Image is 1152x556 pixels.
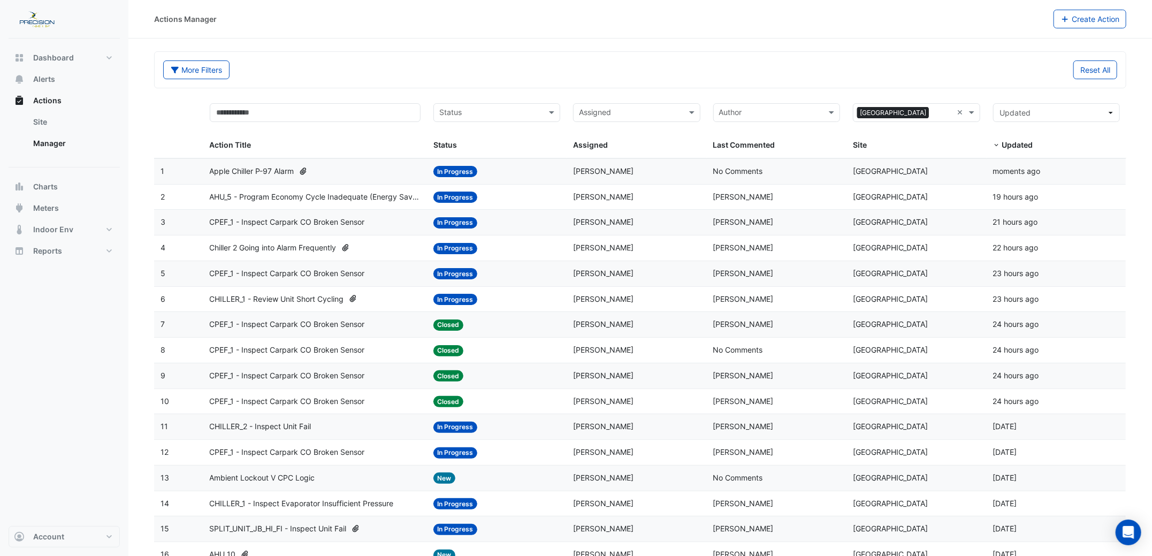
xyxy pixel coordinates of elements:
button: Updated [993,103,1120,122]
span: [PERSON_NAME] [573,422,634,431]
app-icon: Meters [14,203,25,214]
span: [GEOGRAPHIC_DATA] [853,192,928,201]
span: Account [33,531,64,542]
span: In Progress [433,166,478,177]
a: Site [25,111,120,133]
span: 10 [161,397,169,406]
span: [PERSON_NAME] [713,422,774,431]
span: Chiller 2 Going into Alarm Frequently [210,242,337,254]
span: Alerts [33,74,55,85]
button: Charts [9,176,120,197]
span: CPEF_1 - Inspect Carpark CO Broken Sensor [210,370,365,382]
span: [PERSON_NAME] [573,371,634,380]
span: 2025-08-26T19:27:15.410 [993,192,1039,201]
span: Ambient Lockout V CPC Logic [210,472,315,484]
span: 2025-08-21T17:15:45.539 [993,524,1017,533]
span: CPEF_1 - Inspect Carpark CO Broken Sensor [210,446,365,459]
span: [GEOGRAPHIC_DATA] [853,524,928,533]
button: Create Action [1054,10,1127,28]
span: Closed [433,370,464,382]
div: Actions Manager [154,13,217,25]
span: Closed [433,345,464,356]
span: 13 [161,473,169,482]
span: [GEOGRAPHIC_DATA] [853,345,928,354]
span: [GEOGRAPHIC_DATA] [853,371,928,380]
span: 9 [161,371,165,380]
span: CHILLER_1 - Review Unit Short Cycling [210,293,344,306]
span: Status [433,140,457,149]
button: Account [9,526,120,547]
a: Manager [25,133,120,154]
span: [PERSON_NAME] [713,397,774,406]
span: 2025-08-26T14:51:59.266 [993,371,1039,380]
span: In Progress [433,524,478,535]
span: No Comments [713,166,763,176]
span: In Progress [433,294,478,305]
span: In Progress [433,243,478,254]
span: 15 [161,524,169,533]
span: [GEOGRAPHIC_DATA] [853,166,928,176]
span: 8 [161,345,165,354]
app-icon: Actions [14,95,25,106]
span: [GEOGRAPHIC_DATA] [857,107,929,119]
button: Meters [9,197,120,219]
span: [PERSON_NAME] [713,319,774,329]
span: 2025-08-26T14:19:40.225 [993,422,1017,431]
span: CPEF_1 - Inspect Carpark CO Broken Sensor [210,344,365,356]
span: 14 [161,499,169,508]
span: [PERSON_NAME] [573,217,634,226]
span: [PERSON_NAME] [573,243,634,252]
span: [GEOGRAPHIC_DATA] [853,319,928,329]
span: [GEOGRAPHIC_DATA] [853,294,928,303]
span: [PERSON_NAME] [713,294,774,303]
span: No Comments [713,345,763,354]
span: Updated [1002,140,1033,149]
span: [PERSON_NAME] [573,319,634,329]
span: [PERSON_NAME] [573,447,634,456]
span: New [433,473,456,484]
span: Last Commented [713,140,775,149]
span: 2025-08-26T15:05:29.140 [993,294,1039,303]
div: Open Intercom Messenger [1116,520,1141,545]
span: 11 [161,422,168,431]
span: Site [853,140,867,149]
app-icon: Dashboard [14,52,25,63]
span: [PERSON_NAME] [573,499,634,508]
span: 5 [161,269,165,278]
span: 2025-08-26T14:51:50.851 [993,397,1039,406]
span: 2025-08-26T14:52:07.824 [993,345,1039,354]
span: [GEOGRAPHIC_DATA] [853,422,928,431]
button: Actions [9,90,120,111]
span: CPEF_1 - Inspect Carpark CO Broken Sensor [210,268,365,280]
span: [GEOGRAPHIC_DATA] [853,217,928,226]
span: Assigned [573,140,608,149]
span: [PERSON_NAME] [713,269,774,278]
span: [PERSON_NAME] [713,524,774,533]
div: Actions [9,111,120,158]
span: In Progress [433,192,478,203]
app-icon: Charts [14,181,25,192]
span: [PERSON_NAME] [573,294,634,303]
span: [PERSON_NAME] [573,345,634,354]
span: 2025-08-26T14:52:51.662 [993,319,1039,329]
span: In Progress [433,268,478,279]
span: Reports [33,246,62,256]
span: [GEOGRAPHIC_DATA] [853,243,928,252]
span: 4 [161,243,165,252]
span: Actions [33,95,62,106]
span: [GEOGRAPHIC_DATA] [853,447,928,456]
span: SPLIT_UNIT_JB_HI_FI - Inspect Unit Fail [210,523,347,535]
span: 2025-08-21T17:16:33.405 [993,499,1017,508]
span: Closed [433,396,464,407]
span: 2025-08-26T15:33:22.031 [993,269,1039,278]
span: [GEOGRAPHIC_DATA] [853,269,928,278]
span: [PERSON_NAME] [713,243,774,252]
span: In Progress [433,217,478,229]
span: 2025-08-25T16:58:08.717 [993,447,1017,456]
span: 2025-08-26T17:25:14.208 [993,217,1038,226]
img: Company Logo [13,9,61,30]
span: No Comments [713,473,763,482]
span: [PERSON_NAME] [713,371,774,380]
span: [GEOGRAPHIC_DATA] [853,397,928,406]
span: Action Title [210,140,251,149]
